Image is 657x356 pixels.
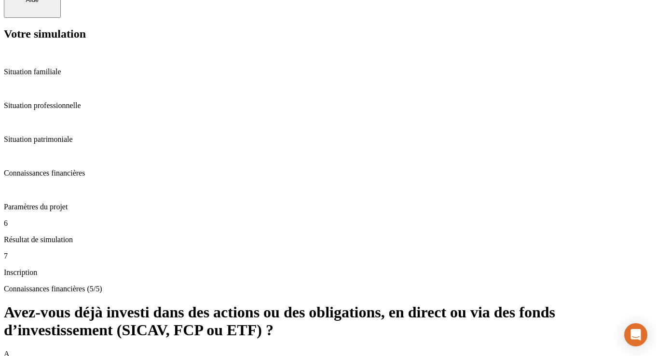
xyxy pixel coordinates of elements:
[4,169,653,178] p: Connaissances financières
[4,101,653,110] p: Situation professionnelle
[4,235,653,244] p: Résultat de simulation
[4,268,653,277] p: Inscription
[4,285,653,293] p: Connaissances financières (5/5)
[4,27,653,41] h2: Votre simulation
[624,323,647,346] div: Open Intercom Messenger
[4,135,653,144] p: Situation patrimoniale
[4,303,653,339] h1: Avez-vous déjà investi dans des actions ou des obligations, en direct ou via des fonds d’investis...
[4,252,653,260] p: 7
[4,203,653,211] p: Paramètres du projet
[4,68,653,76] p: Situation familiale
[4,219,653,228] p: 6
